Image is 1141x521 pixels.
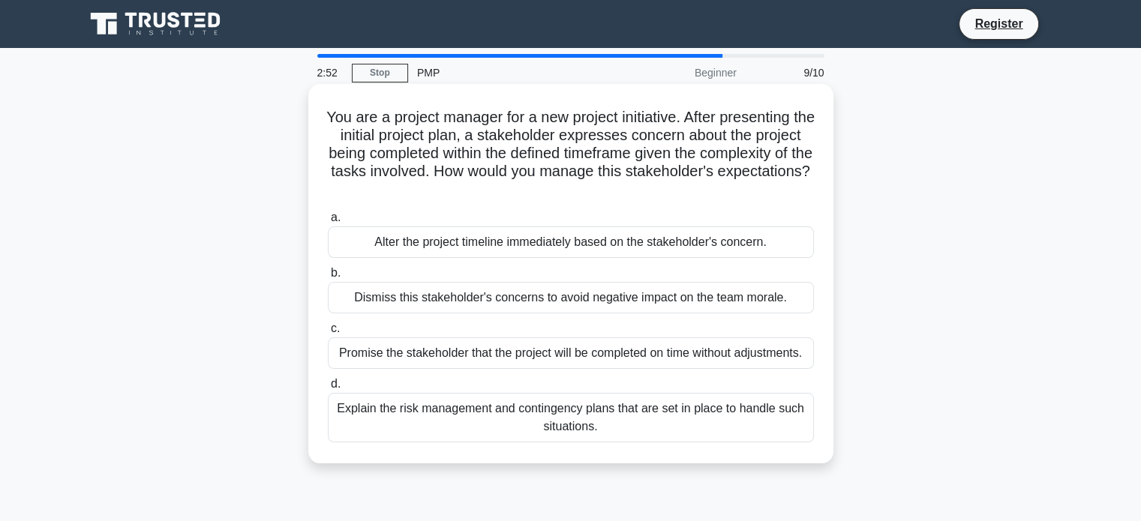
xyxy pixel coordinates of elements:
span: d. [331,377,341,390]
div: PMP [408,58,614,88]
div: Explain the risk management and contingency plans that are set in place to handle such situations. [328,393,814,442]
div: 9/10 [746,58,833,88]
a: Stop [352,64,408,82]
div: Dismiss this stakeholder's concerns to avoid negative impact on the team morale. [328,282,814,313]
h5: You are a project manager for a new project initiative. After presenting the initial project plan... [326,108,815,199]
span: a. [331,211,341,223]
span: c. [331,322,340,334]
div: 2:52 [308,58,352,88]
span: b. [331,266,341,279]
div: Promise the stakeholder that the project will be completed on time without adjustments. [328,337,814,369]
div: Beginner [614,58,746,88]
div: Alter the project timeline immediately based on the stakeholder's concern. [328,226,814,258]
a: Register [965,14,1031,33]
